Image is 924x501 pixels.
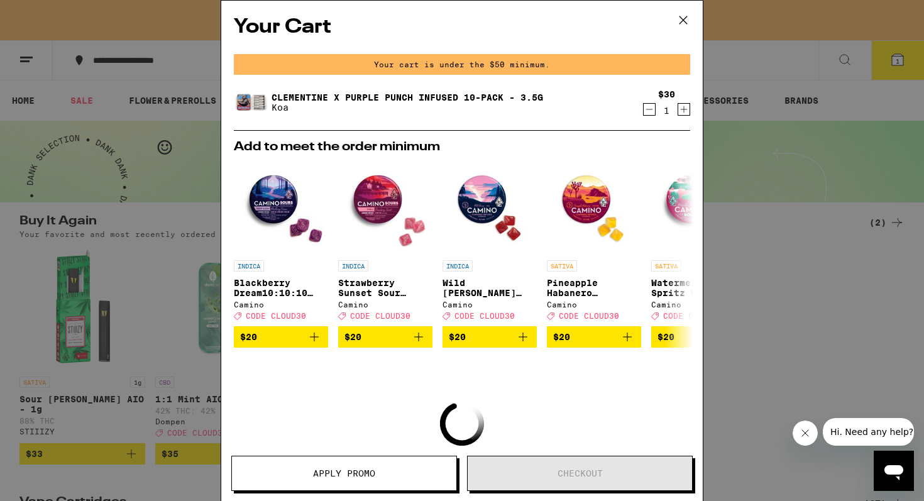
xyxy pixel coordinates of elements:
span: $20 [344,332,361,342]
span: CODE CLOUD30 [246,312,306,320]
span: CODE CLOUD30 [350,312,410,320]
span: Apply Promo [313,469,375,478]
div: $30 [658,89,675,99]
a: Open page for Wild Berry Chill Gummies from Camino [443,160,537,326]
img: Camino - Pineapple Habanero Uplifting Gummies [547,160,641,254]
p: Blackberry Dream10:10:10 Deep Sleep Gummies [234,278,328,298]
h2: Add to meet the order minimum [234,141,690,153]
button: Add to bag [443,326,537,348]
button: Add to bag [651,326,745,348]
div: Camino [234,300,328,309]
span: CODE CLOUD30 [663,312,723,320]
button: Add to bag [338,326,432,348]
span: $20 [449,332,466,342]
span: Checkout [558,469,603,478]
button: Increment [678,103,690,116]
button: Add to bag [547,326,641,348]
iframe: Message from company [823,418,914,446]
button: Add to bag [234,326,328,348]
a: Open page for Blackberry Dream10:10:10 Deep Sleep Gummies from Camino [234,160,328,326]
a: Open page for Pineapple Habanero Uplifting Gummies from Camino [547,160,641,326]
button: Apply Promo [231,456,457,491]
div: Your cart is under the $50 minimum. [234,54,690,75]
div: Camino [443,300,537,309]
a: Open page for Watermelon Spritz Uplifting Sour Gummies from Camino [651,160,745,326]
p: INDICA [443,260,473,272]
p: Watermelon Spritz Uplifting Sour Gummies [651,278,745,298]
img: Camino - Blackberry Dream10:10:10 Deep Sleep Gummies [234,160,328,254]
span: $20 [657,332,674,342]
img: Camino - Watermelon Spritz Uplifting Sour Gummies [651,160,745,254]
p: SATIVA [651,260,681,272]
a: Clementine x Purple Punch Infused 10-Pack - 3.5g [272,92,543,102]
div: Camino [338,300,432,309]
h2: Your Cart [234,13,690,41]
iframe: Close message [793,421,818,446]
iframe: Button to launch messaging window [874,451,914,491]
div: Camino [547,300,641,309]
img: Camino - Wild Berry Chill Gummies [443,160,537,254]
p: Koa [272,102,543,113]
span: CODE CLOUD30 [559,312,619,320]
img: Camino - Strawberry Sunset Sour Gummies [338,160,432,254]
span: $20 [240,332,257,342]
img: Clementine x Purple Punch Infused 10-Pack - 3.5g [234,85,269,120]
span: CODE CLOUD30 [454,312,515,320]
p: SATIVA [547,260,577,272]
button: Decrement [643,103,656,116]
div: Camino [651,300,745,309]
p: Strawberry Sunset Sour Gummies [338,278,432,298]
div: 1 [658,106,675,116]
button: Checkout [467,456,693,491]
p: INDICA [338,260,368,272]
p: Pineapple Habanero Uplifting Gummies [547,278,641,298]
span: $20 [553,332,570,342]
p: Wild [PERSON_NAME] Chill Gummies [443,278,537,298]
a: Open page for Strawberry Sunset Sour Gummies from Camino [338,160,432,326]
